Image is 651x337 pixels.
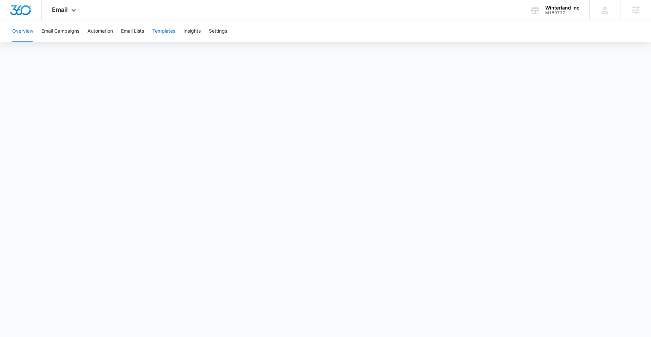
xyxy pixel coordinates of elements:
div: account name [545,5,579,11]
button: Email Campaigns [41,20,79,42]
button: Settings [209,20,227,42]
button: Overview [12,20,33,42]
button: Templates [152,20,175,42]
div: account id [545,11,579,15]
button: Automation [87,20,113,42]
button: Insights [183,20,201,42]
button: Email Lists [121,20,144,42]
span: Email [52,6,68,13]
